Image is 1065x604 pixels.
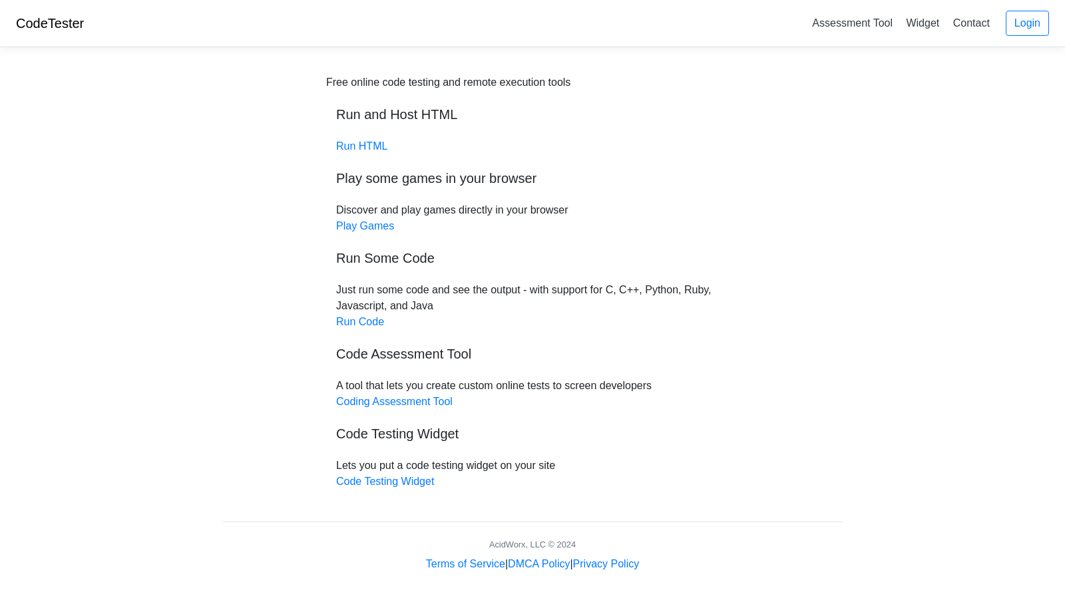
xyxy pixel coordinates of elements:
[1006,11,1049,36] a: Login
[807,12,898,34] a: Assessment Tool
[948,12,995,34] a: Contact
[508,558,570,569] a: DMCA Policy
[326,75,570,90] div: Free online code testing and remote execution tools
[573,558,640,569] a: Privacy Policy
[426,556,639,572] div: | |
[336,250,729,266] h5: Run Some Code
[336,220,394,231] a: Play Games
[336,316,384,327] a: Run Code
[336,396,453,407] a: Coding Assessment Tool
[901,12,945,34] a: Widget
[16,16,84,31] a: CodeTester
[336,346,729,362] h5: Code Assessment Tool
[336,426,729,442] h5: Code Testing Widget
[426,558,505,569] a: Terms of Service
[336,476,434,487] a: Code Testing Widget
[336,170,729,186] h5: Play some games in your browser
[336,140,387,152] a: Run HTML
[326,75,739,490] div: Discover and play games directly in your browser Just run some code and see the output - with sup...
[489,538,576,551] div: AcidWorx, LLC © 2024
[336,106,729,122] h5: Run and Host HTML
